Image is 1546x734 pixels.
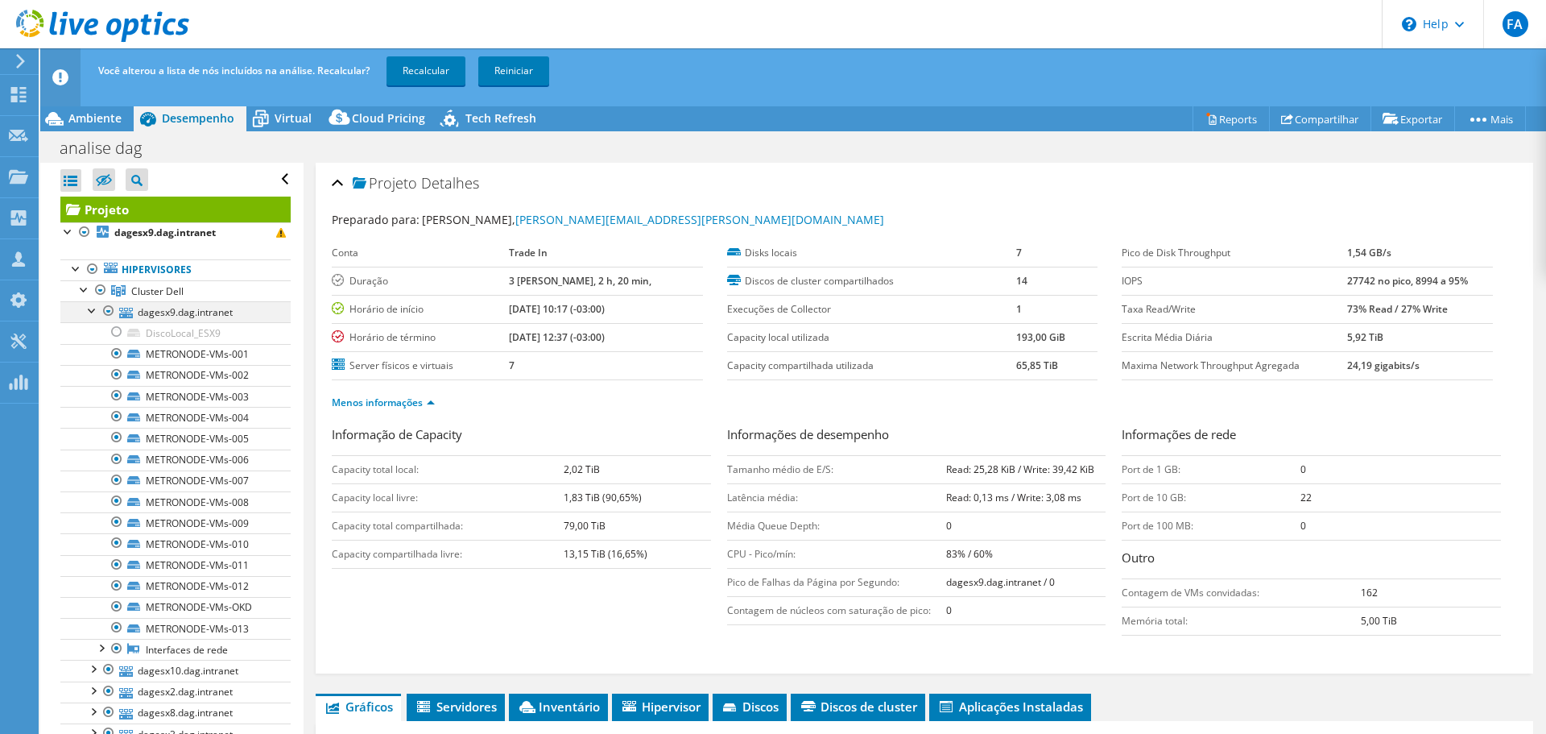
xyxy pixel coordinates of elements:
[727,273,1016,289] label: Discos de cluster compartilhados
[1016,302,1022,316] b: 1
[353,176,417,192] span: Projeto
[60,491,291,512] a: METRONODE-VMs-008
[1402,17,1416,31] svg: \n
[946,603,952,617] b: 0
[517,699,600,715] span: Inventário
[60,639,291,660] a: Interfaces de rede
[727,358,1016,374] label: Capacity compartilhada utilizada
[1347,274,1468,288] b: 27742 no pico, 8994 a 95%
[60,222,291,243] a: dagesx9.dag.intranet
[60,450,291,471] a: METRONODE-VMs-006
[332,396,435,409] a: Menos informações
[60,703,291,724] a: dagesx8.dag.intranet
[564,519,606,533] b: 79,00 TiB
[1122,330,1346,346] label: Escrita Média Diária
[60,576,291,597] a: METRONODE-VMs-012
[60,428,291,449] a: METRONODE-VMs-005
[422,212,884,227] span: [PERSON_NAME],
[937,699,1083,715] span: Aplicações Instaladas
[727,568,946,596] td: Pico de Falhas da Página por Segundo:
[727,483,946,512] td: Latência média:
[1300,462,1306,476] b: 0
[515,212,884,227] a: [PERSON_NAME][EMAIL_ADDRESS][PERSON_NAME][DOMAIN_NAME]
[332,273,508,289] label: Duração
[1122,358,1346,374] label: Maxima Network Throughput Agregada
[1122,273,1346,289] label: IOPS
[1122,549,1501,570] h3: Outro
[1347,302,1448,316] b: 73% Read / 27% Write
[509,302,605,316] b: [DATE] 10:17 (-03:00)
[1016,246,1022,259] b: 7
[509,274,651,288] b: 3 [PERSON_NAME], 2 h, 20 min,
[478,56,549,85] a: Reiniciar
[946,462,1094,476] b: Read: 25,28 KiB / Write: 39,42 KiB
[727,425,1106,447] h3: Informações de desempenho
[727,455,946,483] td: Tamanho médio de E/S:
[620,699,701,715] span: Hipervisor
[60,555,291,576] a: METRONODE-VMs-011
[1016,359,1058,372] b: 65,85 TiB
[1454,106,1526,131] a: Mais
[946,547,993,561] b: 83% / 60%
[332,512,563,540] td: Capacity total compartilhada:
[1300,491,1312,504] b: 22
[1193,106,1270,131] a: Reports
[60,344,291,365] a: METRONODE-VMs-001
[386,56,465,85] a: Recalcular
[727,596,946,624] td: Contagem de núcleos com saturação de pico:
[98,64,370,77] span: Você alterou a lista de nós incluídos na análise. Recalcular?
[1016,274,1027,288] b: 14
[332,358,508,374] label: Server físicos e virtuais
[946,519,952,533] b: 0
[1370,106,1455,131] a: Exportar
[1122,483,1300,512] td: Port de 10 GB:
[114,226,216,239] b: dagesx9.dag.intranet
[1347,246,1391,259] b: 1,54 GB/s
[60,512,291,533] a: METRONODE-VMs-009
[1122,425,1501,447] h3: Informações de rede
[1122,607,1361,635] td: Memória total:
[324,699,393,715] span: Gráficos
[509,330,605,344] b: [DATE] 12:37 (-03:00)
[332,483,563,512] td: Capacity local livre:
[60,301,291,322] a: dagesx9.dag.intranet
[1347,330,1383,344] b: 5,92 TiB
[1361,614,1397,628] b: 5,00 TiB
[1122,512,1300,540] td: Port de 100 MB:
[60,682,291,703] a: dagesx2.dag.intranet
[1122,245,1346,261] label: Pico de Disk Throughput
[60,597,291,618] a: METRONODE-VMs-OKD
[727,512,946,540] td: Média Queue Depth:
[564,491,642,504] b: 1,83 TiB (90,65%)
[60,280,291,301] a: Cluster Dell
[946,575,1055,589] b: dagesx9.dag.intranet / 0
[52,139,167,157] h1: analise dag
[1503,11,1528,37] span: FA
[509,246,548,259] b: Trade In
[60,322,291,343] a: DiscoLocal_ESX9
[415,699,497,715] span: Servidores
[1122,301,1346,317] label: Taxa Read/Write
[60,365,291,386] a: METRONODE-VMs-002
[727,301,1016,317] label: Execuções de Collector
[1347,359,1420,372] b: 24,19 gigabits/s
[332,330,508,346] label: Horário de término
[721,699,779,715] span: Discos
[564,462,600,476] b: 2,02 TiB
[332,301,508,317] label: Horário de início
[332,425,711,447] h3: Informação de Capacity
[275,110,312,126] span: Virtual
[332,212,420,227] label: Preparado para:
[60,197,291,222] a: Projeto
[162,110,234,126] span: Desempenho
[60,618,291,639] a: METRONODE-VMs-013
[946,491,1081,504] b: Read: 0,13 ms / Write: 3,08 ms
[332,540,563,568] td: Capacity compartilhada livre:
[60,259,291,280] a: Hipervisores
[60,471,291,491] a: METRONODE-VMs-007
[727,330,1016,346] label: Capacity local utilizada
[727,540,946,568] td: CPU - Pico/mín:
[332,245,508,261] label: Conta
[60,407,291,428] a: METRONODE-VMs-004
[1300,519,1306,533] b: 0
